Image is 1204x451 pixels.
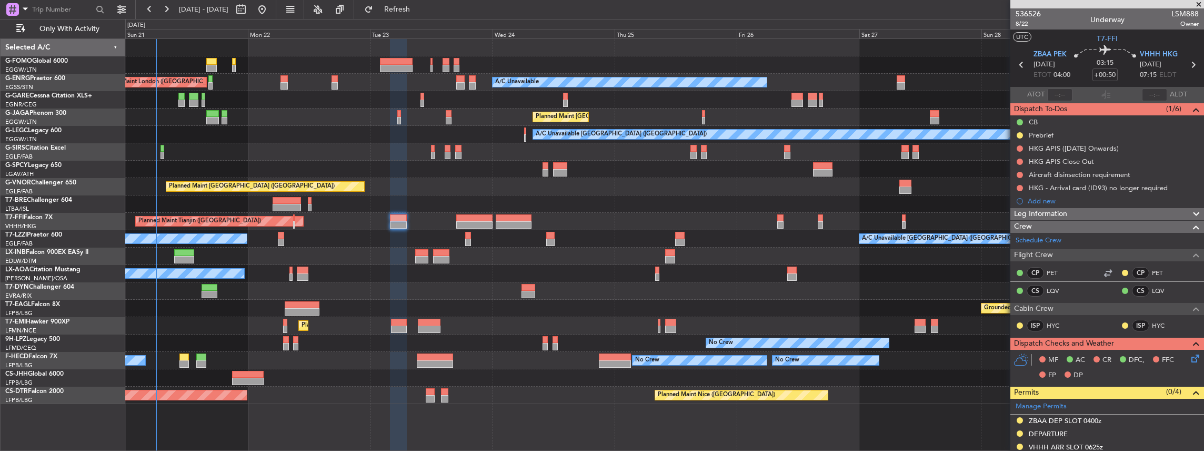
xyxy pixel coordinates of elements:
a: EGLF/FAB [5,153,33,161]
a: LX-INBFalcon 900EX EASy II [5,249,88,256]
a: LFMN/NCE [5,327,36,335]
a: T7-EAGLFalcon 8X [5,301,60,308]
a: EGSS/STN [5,83,33,91]
a: T7-EMIHawker 900XP [5,319,69,325]
span: T7-LZZI [5,232,27,238]
a: EGLF/FAB [5,188,33,195]
div: Planned Maint Nice ([GEOGRAPHIC_DATA]) [658,387,775,403]
button: Only With Activity [12,21,114,37]
a: G-ENRGPraetor 600 [5,75,65,82]
a: EGLF/FAB [5,240,33,248]
div: Thu 25 [615,29,737,38]
span: T7-FFI [5,214,24,221]
div: No Crew [635,352,659,368]
span: 04:00 [1053,70,1070,81]
div: Sun 21 [125,29,247,38]
span: FP [1048,370,1056,381]
div: Prebrief [1029,131,1053,140]
a: LTBA/ISL [5,205,29,213]
div: HKG APIS Close Out [1029,157,1094,166]
span: G-JAGA [5,110,29,116]
span: T7-EAGL [5,301,31,308]
span: CR [1102,355,1111,366]
a: CS-DTRFalcon 2000 [5,388,64,395]
a: Schedule Crew [1016,236,1061,246]
a: LFPB/LBG [5,379,33,387]
div: HKG APIS ([DATE] Onwards) [1029,144,1119,153]
a: G-FOMOGlobal 6000 [5,58,68,64]
a: T7-FFIFalcon 7X [5,214,53,221]
a: LFMD/CEQ [5,344,36,352]
a: G-LEGCLegacy 600 [5,128,62,134]
div: Sat 27 [859,29,981,38]
a: LFPB/LBG [5,309,33,317]
a: VHHH/HKG [5,222,36,230]
span: (0/4) [1166,386,1181,397]
div: Fri 26 [737,29,859,38]
span: G-SIRS [5,145,25,151]
div: Planned Maint [GEOGRAPHIC_DATA] [302,318,402,334]
span: G-VNOR [5,180,31,186]
a: EGGW/LTN [5,135,37,143]
span: Owner [1171,19,1199,28]
div: CP [1132,267,1149,279]
a: T7-LZZIPraetor 600 [5,232,62,238]
span: (1/6) [1166,103,1181,114]
a: LFPB/LBG [5,361,33,369]
span: 07:15 [1140,70,1157,81]
a: G-SPCYLegacy 650 [5,162,62,169]
span: T7-FFI [1097,33,1118,44]
span: Cabin Crew [1014,303,1053,315]
a: HYC [1152,321,1176,330]
span: CS-DTR [5,388,28,395]
span: Leg Information [1014,208,1067,220]
span: ATOT [1027,90,1045,100]
a: LQV [1152,286,1176,296]
div: AOG Maint London ([GEOGRAPHIC_DATA]) [106,74,224,90]
div: A/C Unavailable [GEOGRAPHIC_DATA] ([GEOGRAPHIC_DATA]) [862,231,1033,247]
a: EDLW/DTM [5,257,36,265]
div: Planned Maint [GEOGRAPHIC_DATA] ([GEOGRAPHIC_DATA]) [536,109,701,125]
button: Refresh [359,1,423,18]
div: Sun 28 [981,29,1103,38]
div: CS [1027,285,1044,297]
a: LX-AOACitation Mustang [5,267,81,273]
div: A/C Unavailable [495,74,539,90]
a: EGNR/CEG [5,101,37,109]
a: [PERSON_NAME]/QSA [5,274,67,282]
div: Add new [1028,197,1199,205]
div: HKG - Arrival card (ID93) no longer required [1029,183,1168,192]
span: CS-JHH [5,371,28,377]
span: Crew [1014,221,1032,233]
a: CS-JHHGlobal 6000 [5,371,64,377]
div: ISP [1027,320,1044,331]
span: F-HECD [5,354,28,360]
span: VHHH HKG [1140,50,1178,60]
span: Permits [1014,387,1039,399]
div: Wed 24 [493,29,615,38]
span: AC [1076,355,1085,366]
span: Dispatch Checks and Weather [1014,338,1114,350]
a: 9H-LPZLegacy 500 [5,336,60,342]
div: No Crew [709,335,733,351]
span: 8/22 [1016,19,1041,28]
div: Planned Maint [GEOGRAPHIC_DATA] ([GEOGRAPHIC_DATA]) [169,179,335,194]
a: G-SIRSCitation Excel [5,145,66,151]
a: LQV [1047,286,1070,296]
a: PET [1152,268,1176,278]
div: Aircraft disinsection requirement [1029,170,1130,179]
div: Tue 23 [370,29,492,38]
input: --:-- [1047,89,1072,101]
div: Underway [1090,14,1125,25]
div: CP [1027,267,1044,279]
input: Trip Number [32,2,93,17]
div: ZBAA DEP SLOT 0400z [1029,416,1101,425]
div: Planned Maint Tianjin ([GEOGRAPHIC_DATA]) [138,213,261,229]
span: [DATE] - [DATE] [179,5,228,14]
div: DEPARTURE [1029,429,1068,438]
span: MF [1048,355,1058,366]
div: No Crew [775,352,799,368]
span: T7-EMI [5,319,26,325]
span: DFC, [1129,355,1145,366]
a: G-GARECessna Citation XLS+ [5,93,92,99]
